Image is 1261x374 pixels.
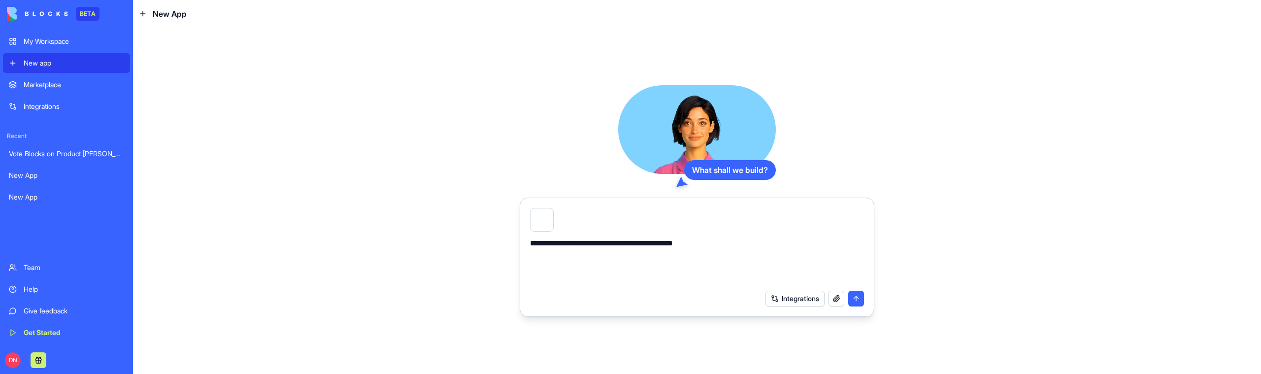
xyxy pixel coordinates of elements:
a: Vote Blocks on Product [PERSON_NAME] [3,144,130,164]
div: Vote Blocks on Product [PERSON_NAME] [9,149,124,159]
span: DN [5,352,21,368]
a: New app [3,53,130,73]
a: My Workspace [3,32,130,51]
div: Help [24,284,124,294]
a: New App [3,166,130,185]
div: Give feedback [24,306,124,316]
a: Integrations [3,97,130,116]
a: Get Started [3,323,130,342]
a: New App [3,187,130,207]
a: Marketplace [3,75,130,95]
div: My Workspace [24,36,124,46]
span: New App [153,8,187,20]
div: Marketplace [24,80,124,90]
div: New App [9,192,124,202]
a: Help [3,279,130,299]
a: Team [3,258,130,277]
div: What shall we build? [684,160,776,180]
div: Get Started [24,328,124,338]
div: BETA [76,7,100,21]
span: Recent [3,132,130,140]
img: logo [7,7,68,21]
a: BETA [7,7,100,21]
button: Integrations [765,291,825,306]
div: New App [9,170,124,180]
div: New app [24,58,124,68]
div: Integrations [24,102,124,111]
a: Give feedback [3,301,130,321]
div: Team [24,263,124,272]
